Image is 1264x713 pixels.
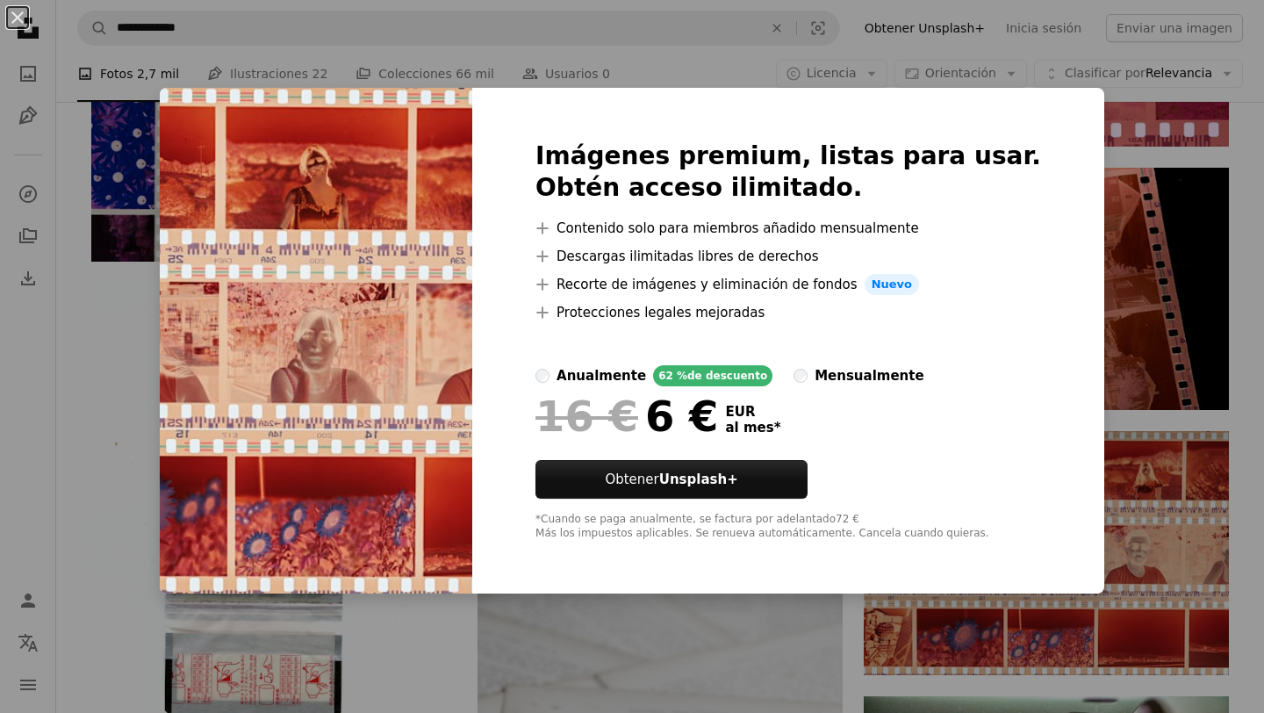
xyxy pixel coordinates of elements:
span: EUR [725,404,780,420]
li: Contenido solo para miembros añadido mensualmente [535,218,1041,239]
div: 6 € [535,393,718,439]
div: mensualmente [815,365,923,386]
li: Recorte de imágenes y eliminación de fondos [535,274,1041,295]
span: al mes * [725,420,780,436]
strong: Unsplash+ [659,472,738,487]
span: 16 € [535,393,638,439]
li: Protecciones legales mejoradas [535,302,1041,323]
h2: Imágenes premium, listas para usar. Obtén acceso ilimitado. [535,140,1041,204]
input: mensualmente [794,369,808,383]
div: *Cuando se paga anualmente, se factura por adelantado 72 € Más los impuestos aplicables. Se renue... [535,513,1041,541]
span: Nuevo [865,274,919,295]
button: ObtenerUnsplash+ [535,460,808,499]
img: premium_photo-1696530996752-aace29795dcb [160,88,472,594]
div: anualmente [557,365,646,386]
div: 62 % de descuento [653,365,772,386]
input: anualmente62 %de descuento [535,369,549,383]
li: Descargas ilimitadas libres de derechos [535,246,1041,267]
